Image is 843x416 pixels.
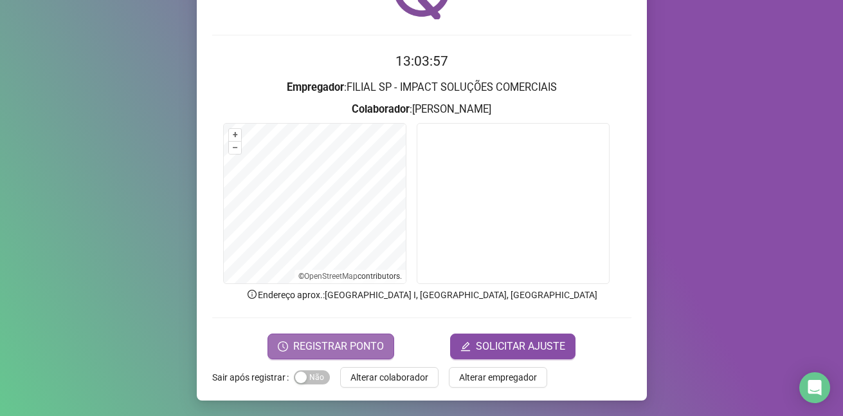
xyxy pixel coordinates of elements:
button: Alterar colaborador [340,367,439,388]
button: editSOLICITAR AJUSTE [450,334,576,359]
li: © contributors. [298,272,402,281]
span: edit [460,341,471,352]
span: Alterar empregador [459,370,537,384]
span: SOLICITAR AJUSTE [476,339,565,354]
strong: Colaborador [352,103,410,115]
span: REGISTRAR PONTO [293,339,384,354]
p: Endereço aprox. : [GEOGRAPHIC_DATA] I, [GEOGRAPHIC_DATA], [GEOGRAPHIC_DATA] [212,288,631,302]
h3: : FILIAL SP - IMPACT SOLUÇÕES COMERCIAIS [212,79,631,96]
button: – [229,142,241,154]
a: OpenStreetMap [304,272,358,281]
span: clock-circle [278,341,288,352]
time: 13:03:57 [395,53,448,69]
h3: : [PERSON_NAME] [212,101,631,118]
div: Open Intercom Messenger [799,372,830,403]
span: Alterar colaborador [350,370,428,384]
span: info-circle [246,288,258,300]
button: + [229,129,241,141]
button: REGISTRAR PONTO [267,334,394,359]
button: Alterar empregador [449,367,547,388]
label: Sair após registrar [212,367,294,388]
strong: Empregador [287,81,344,93]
